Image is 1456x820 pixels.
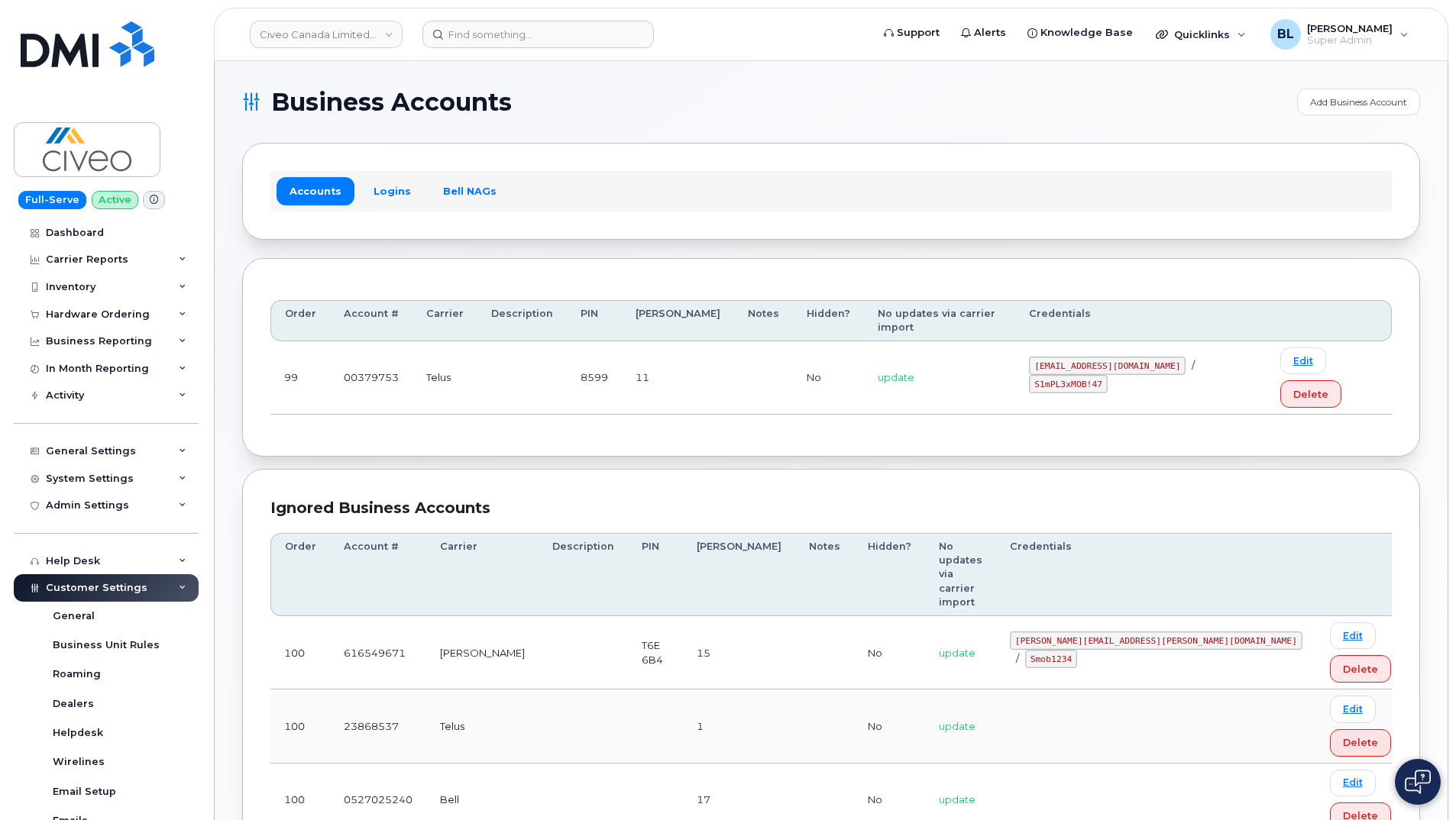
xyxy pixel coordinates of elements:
a: Add Business Account [1297,89,1420,115]
code: Smob1234 [1025,650,1077,668]
a: Edit [1280,347,1326,374]
th: Description [477,300,567,342]
td: 1 [683,689,795,763]
th: Carrier [413,300,477,342]
td: 8599 [567,341,622,415]
td: 11 [622,341,734,415]
th: Credentials [996,533,1316,616]
th: Carrier [426,533,539,616]
span: / [1192,359,1195,371]
a: Bell NAGs [430,177,510,205]
span: Delete [1293,387,1328,402]
th: Description [539,533,628,616]
td: 100 [270,616,330,689]
td: No [854,616,925,689]
img: Open chat [1405,770,1431,794]
code: S1mPL3xMOB!47 [1029,375,1107,393]
td: 616549671 [330,616,426,689]
th: No updates via carrier import [864,300,1015,342]
span: update [939,647,976,659]
span: / [1016,652,1019,664]
div: Ignored Business Accounts [270,497,1392,519]
a: Edit [1330,770,1376,796]
th: Order [270,533,330,616]
td: T6E 6B4 [628,616,683,689]
td: No [793,341,864,415]
th: Hidden? [793,300,864,342]
td: 100 [270,689,330,763]
span: Delete [1343,662,1378,676]
span: update [939,793,976,805]
th: PIN [628,533,683,616]
span: update [939,720,976,732]
button: Delete [1330,655,1391,683]
th: Hidden? [854,533,925,616]
td: Telus [413,341,477,415]
td: No [854,689,925,763]
td: Telus [426,689,539,763]
td: 99 [270,341,330,415]
th: Order [270,300,330,342]
code: [PERSON_NAME][EMAIL_ADDRESS][PERSON_NAME][DOMAIN_NAME] [1010,631,1302,650]
span: Delete [1343,735,1378,750]
code: [EMAIL_ADDRESS][DOMAIN_NAME] [1029,357,1186,375]
th: [PERSON_NAME] [622,300,734,342]
td: 23868537 [330,689,426,763]
a: Edit [1330,696,1376,722]
th: Account # [330,533,426,616]
th: No updates via carrier import [925,533,996,616]
a: Accounts [277,177,354,205]
button: Delete [1330,729,1391,757]
th: Notes [734,300,793,342]
td: [PERSON_NAME] [426,616,539,689]
a: Edit [1330,622,1376,649]
td: 00379753 [330,341,413,415]
th: PIN [567,300,622,342]
th: Account # [330,300,413,342]
td: 15 [683,616,795,689]
th: [PERSON_NAME] [683,533,795,616]
th: Credentials [1015,300,1266,342]
span: update [878,371,914,383]
th: Notes [795,533,854,616]
button: Delete [1280,380,1341,408]
span: Business Accounts [271,91,512,114]
a: Logins [361,177,424,205]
